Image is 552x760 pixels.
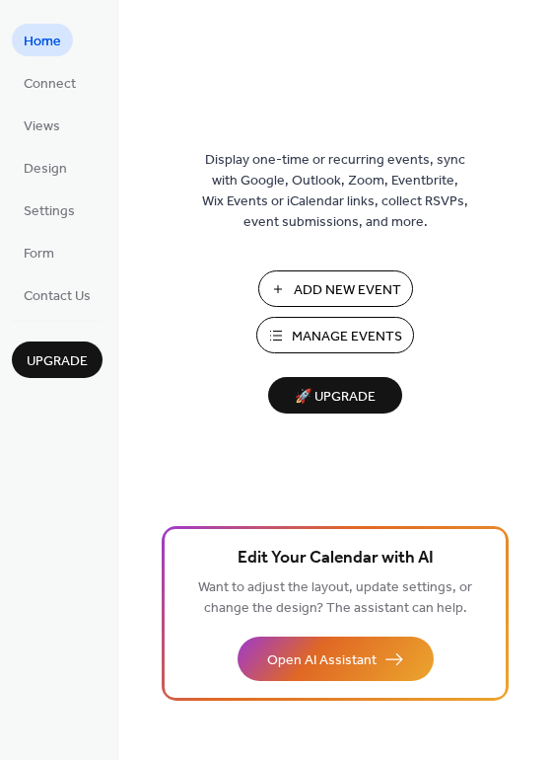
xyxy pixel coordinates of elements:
[280,384,390,411] span: 🚀 Upgrade
[267,650,377,671] span: Open AI Assistant
[12,109,72,141] a: Views
[24,32,61,52] span: Home
[238,637,434,681] button: Open AI Assistant
[24,286,91,307] span: Contact Us
[24,74,76,95] span: Connect
[12,236,66,268] a: Form
[24,159,67,180] span: Design
[238,545,434,572] span: Edit Your Calendar with AI
[12,24,73,56] a: Home
[24,244,54,265] span: Form
[292,327,402,347] span: Manage Events
[12,278,103,311] a: Contact Us
[256,317,414,353] button: Manage Events
[12,151,79,184] a: Design
[202,150,468,233] span: Display one-time or recurring events, sync with Google, Outlook, Zoom, Eventbrite, Wix Events or ...
[258,270,413,307] button: Add New Event
[12,66,88,99] a: Connect
[27,351,88,372] span: Upgrade
[198,574,472,622] span: Want to adjust the layout, update settings, or change the design? The assistant can help.
[12,193,87,226] a: Settings
[24,201,75,222] span: Settings
[294,280,401,301] span: Add New Event
[12,342,103,378] button: Upgrade
[268,377,402,414] button: 🚀 Upgrade
[24,116,60,137] span: Views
